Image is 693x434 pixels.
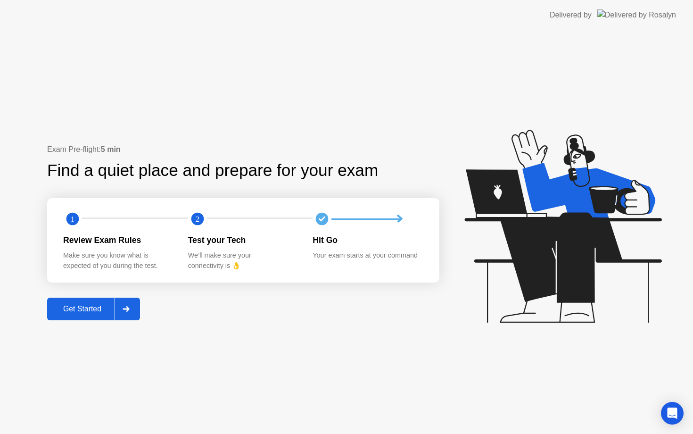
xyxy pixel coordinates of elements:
[47,144,439,155] div: Exam Pre-flight:
[661,402,684,425] div: Open Intercom Messenger
[597,9,676,20] img: Delivered by Rosalyn
[550,9,592,21] div: Delivered by
[71,215,74,224] text: 1
[47,158,379,183] div: Find a quiet place and prepare for your exam
[63,250,173,271] div: Make sure you know what is expected of you during the test.
[313,250,422,261] div: Your exam starts at your command
[101,145,121,153] b: 5 min
[313,234,422,246] div: Hit Go
[47,298,140,320] button: Get Started
[196,215,199,224] text: 2
[50,305,115,313] div: Get Started
[188,234,298,246] div: Test your Tech
[188,250,298,271] div: We’ll make sure your connectivity is 👌
[63,234,173,246] div: Review Exam Rules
